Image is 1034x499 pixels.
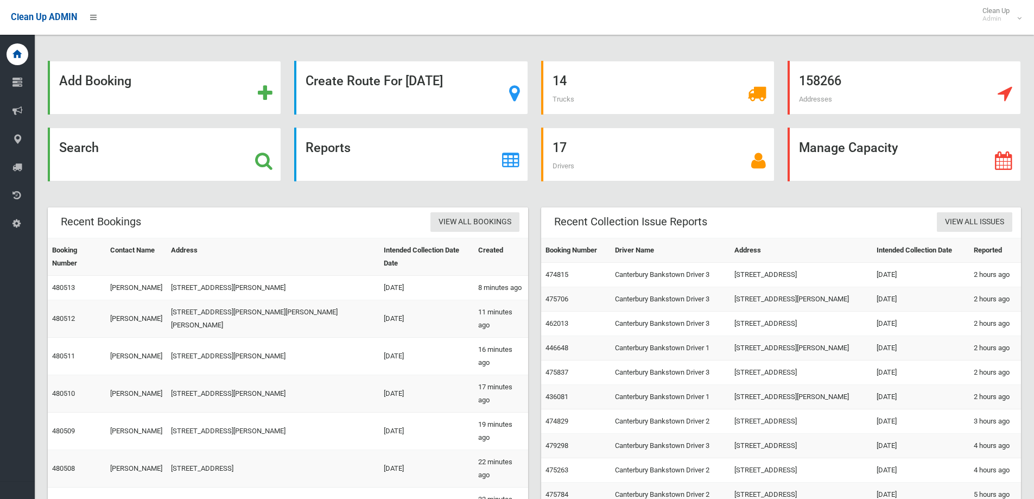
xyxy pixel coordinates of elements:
td: [STREET_ADDRESS][PERSON_NAME] [167,276,380,300]
a: 475784 [545,490,568,498]
th: Contact Name [106,238,167,276]
a: 474829 [545,417,568,425]
td: Canterbury Bankstown Driver 3 [611,361,730,385]
td: 8 minutes ago [474,276,528,300]
td: [DATE] [872,458,969,483]
th: Booking Number [48,238,106,276]
td: [PERSON_NAME] [106,413,167,450]
td: [STREET_ADDRESS][PERSON_NAME] [730,385,872,409]
td: Canterbury Bankstown Driver 1 [611,336,730,361]
td: [STREET_ADDRESS] [730,263,872,287]
td: 16 minutes ago [474,338,528,375]
header: Recent Collection Issue Reports [541,211,720,232]
a: 14 Trucks [541,61,775,115]
th: Driver Name [611,238,730,263]
th: Intended Collection Date Date [379,238,474,276]
th: Reported [969,238,1021,263]
strong: 14 [553,73,567,89]
a: Manage Capacity [788,128,1021,181]
strong: Add Booking [59,73,131,89]
a: 479298 [545,441,568,450]
td: 2 hours ago [969,385,1021,409]
a: 436081 [545,393,568,401]
td: [DATE] [379,276,474,300]
td: [PERSON_NAME] [106,450,167,488]
th: Address [167,238,380,276]
strong: Create Route For [DATE] [306,73,443,89]
td: 4 hours ago [969,458,1021,483]
th: Created [474,238,528,276]
small: Admin [982,15,1010,23]
td: Canterbury Bankstown Driver 3 [611,434,730,458]
td: [DATE] [379,300,474,338]
a: Create Route For [DATE] [294,61,528,115]
td: 22 minutes ago [474,450,528,488]
a: 480509 [52,427,75,435]
td: Canterbury Bankstown Driver 3 [611,287,730,312]
td: [STREET_ADDRESS] [730,434,872,458]
td: [DATE] [872,385,969,409]
strong: Reports [306,140,351,155]
th: Intended Collection Date [872,238,969,263]
a: 480508 [52,464,75,472]
td: [DATE] [379,338,474,375]
td: [STREET_ADDRESS][PERSON_NAME] [730,287,872,312]
td: [STREET_ADDRESS][PERSON_NAME] [167,413,380,450]
td: Canterbury Bankstown Driver 3 [611,263,730,287]
td: [STREET_ADDRESS] [730,361,872,385]
a: 480512 [52,314,75,323]
a: 158266 Addresses [788,61,1021,115]
td: [DATE] [379,413,474,450]
strong: 17 [553,140,567,155]
td: [DATE] [379,375,474,413]
td: 2 hours ago [969,312,1021,336]
td: 2 hours ago [969,263,1021,287]
td: [STREET_ADDRESS] [730,409,872,434]
a: 462013 [545,319,568,327]
span: Addresses [799,95,832,103]
span: Clean Up ADMIN [11,12,77,22]
span: Trucks [553,95,574,103]
header: Recent Bookings [48,211,154,232]
th: Booking Number [541,238,611,263]
a: Add Booking [48,61,281,115]
td: [DATE] [872,263,969,287]
td: 2 hours ago [969,361,1021,385]
strong: Manage Capacity [799,140,898,155]
strong: Search [59,140,99,155]
td: Canterbury Bankstown Driver 2 [611,409,730,434]
td: 4 hours ago [969,434,1021,458]
td: [DATE] [379,450,474,488]
td: [STREET_ADDRESS] [730,458,872,483]
td: [STREET_ADDRESS] [167,450,380,488]
td: 17 minutes ago [474,375,528,413]
td: [DATE] [872,361,969,385]
a: 17 Drivers [541,128,775,181]
a: 475706 [545,295,568,303]
a: View All Issues [937,212,1012,232]
td: [STREET_ADDRESS][PERSON_NAME][PERSON_NAME][PERSON_NAME] [167,300,380,338]
a: 475263 [545,466,568,474]
a: Search [48,128,281,181]
td: [DATE] [872,409,969,434]
td: [PERSON_NAME] [106,338,167,375]
span: Drivers [553,162,574,170]
a: 475837 [545,368,568,376]
a: 480513 [52,283,75,292]
td: [STREET_ADDRESS][PERSON_NAME] [730,336,872,361]
a: 480511 [52,352,75,360]
td: [DATE] [872,336,969,361]
a: 480510 [52,389,75,397]
a: Reports [294,128,528,181]
td: [STREET_ADDRESS][PERSON_NAME] [167,375,380,413]
strong: 158266 [799,73,841,89]
a: View All Bookings [430,212,519,232]
td: 3 hours ago [969,409,1021,434]
td: [DATE] [872,312,969,336]
a: 474815 [545,270,568,279]
th: Address [730,238,872,263]
td: Canterbury Bankstown Driver 1 [611,385,730,409]
td: 2 hours ago [969,287,1021,312]
td: [DATE] [872,287,969,312]
td: 11 minutes ago [474,300,528,338]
